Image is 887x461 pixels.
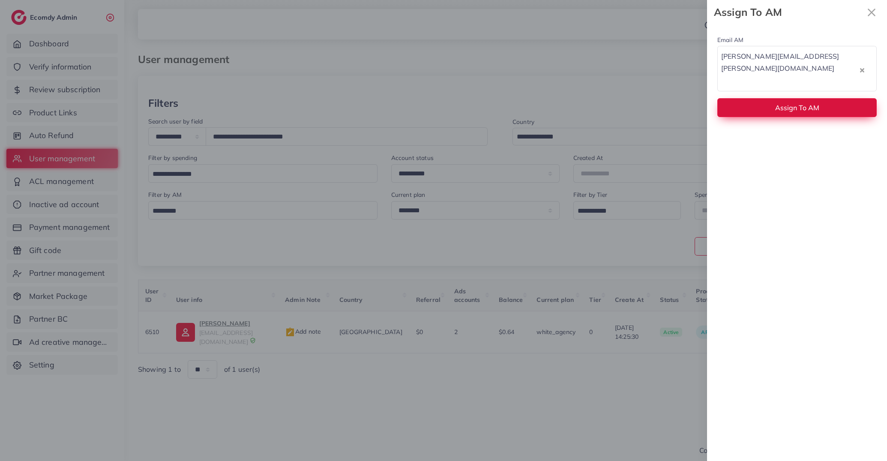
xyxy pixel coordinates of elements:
[717,46,877,91] div: Search for option
[714,5,863,20] strong: Assign To AM
[860,65,864,75] button: Clear Selected
[717,98,877,117] button: Assign To AM
[717,36,743,44] label: Email AM
[719,76,858,90] input: Search for option
[863,4,880,21] svg: x
[719,50,857,75] span: [PERSON_NAME][EMAIL_ADDRESS][PERSON_NAME][DOMAIN_NAME]
[775,103,819,112] span: Assign To AM
[863,3,880,21] button: Close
